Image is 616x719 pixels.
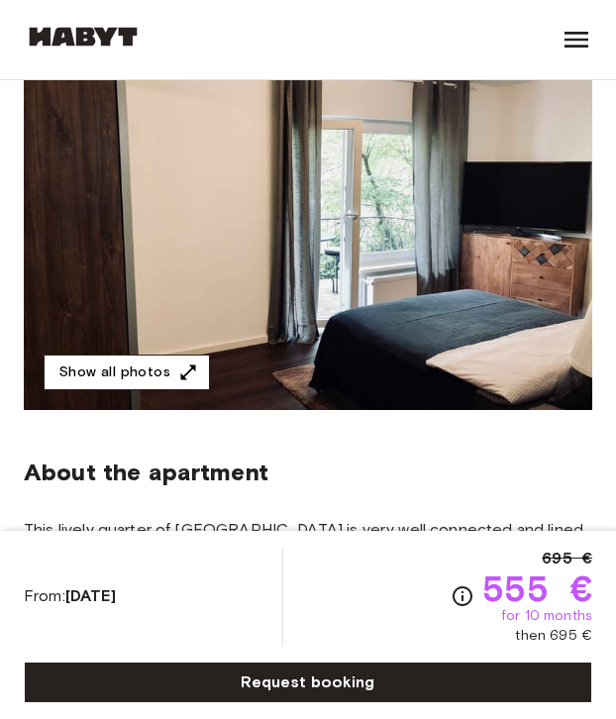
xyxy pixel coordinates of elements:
[24,61,592,410] img: Marketing picture of unit DE-04-020-001-03HF
[24,585,116,607] span: From:
[542,547,592,570] span: 695 €
[24,519,592,606] span: This lively quarter of [GEOGRAPHIC_DATA] is very well connected and lined with many shops, bars a...
[501,606,592,626] span: for 10 months
[515,626,592,646] span: then 695 €
[451,584,474,608] svg: Check cost overview for full price breakdown. Please note that discounts apply to new joiners onl...
[482,570,592,606] span: 555 €
[24,27,143,47] img: Habyt
[24,458,268,487] span: About the apartment
[24,662,592,703] a: Request booking
[65,586,116,605] b: [DATE]
[44,355,210,391] button: Show all photos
